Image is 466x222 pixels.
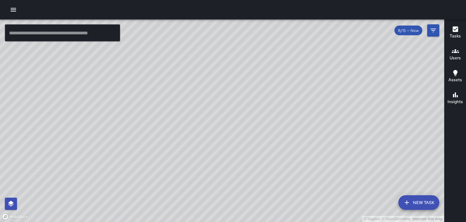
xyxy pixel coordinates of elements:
h6: Assets [448,77,462,83]
span: 8/15 — Now [394,28,422,33]
button: Users [444,44,466,66]
button: Tasks [444,22,466,44]
h6: Insights [447,99,463,105]
button: Insights [444,88,466,109]
button: Filters [427,24,439,36]
h6: Tasks [450,33,461,40]
h6: Users [450,55,461,61]
button: Assets [444,66,466,88]
button: New Task [398,195,439,210]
